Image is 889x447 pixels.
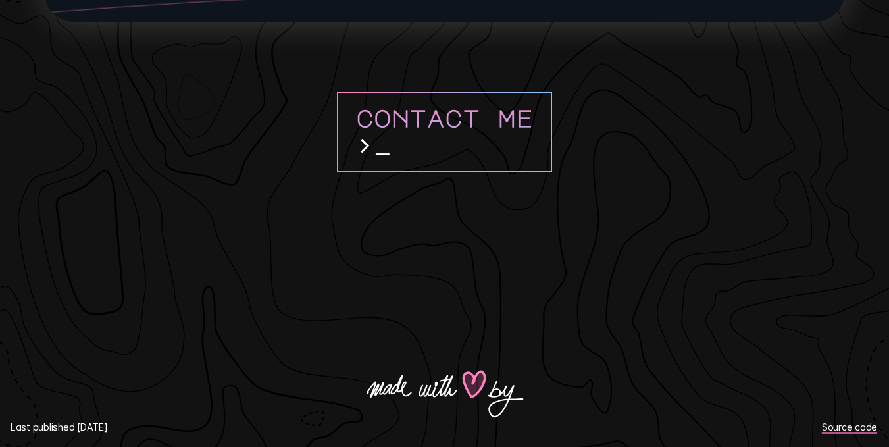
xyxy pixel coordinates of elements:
[337,92,553,172] button: Contact me
[356,132,392,159] span: >
[11,419,108,436] span: September 14, 2025 at 7:24 AM
[365,369,524,419] svg: Made with love by: Renato Böhler
[356,105,534,132] span: Contact me
[821,419,880,436] a: Source code
[77,421,108,433] time: [DATE]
